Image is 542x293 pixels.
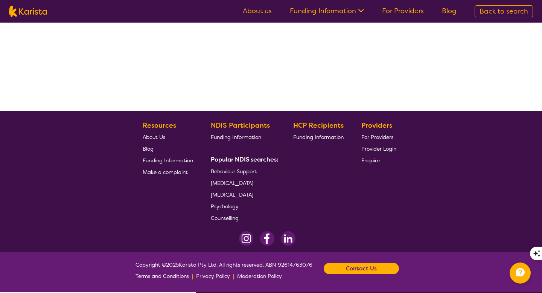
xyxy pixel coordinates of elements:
span: Make a complaint [143,169,188,175]
span: Blog [143,145,154,152]
img: LinkedIn [281,231,295,246]
a: [MEDICAL_DATA] [211,177,276,189]
span: Privacy Policy [196,273,230,279]
img: Karista logo [9,6,47,17]
a: Enquire [361,154,396,166]
span: About Us [143,134,165,140]
span: [MEDICAL_DATA] [211,191,253,198]
a: Funding Information [290,6,364,15]
span: Enquire [361,157,380,164]
span: [MEDICAL_DATA] [211,180,253,186]
img: Facebook [260,231,275,246]
a: Counselling [211,212,276,224]
b: NDIS Participants [211,121,270,130]
p: | [233,270,234,282]
b: HCP Recipients [293,121,344,130]
a: Blog [143,143,193,154]
span: Funding Information [211,134,261,140]
img: Instagram [239,231,254,246]
span: Behaviour Support [211,168,257,175]
span: Counselling [211,215,239,221]
b: Popular NDIS searches: [211,156,279,163]
a: Back to search [475,5,533,17]
a: For Providers [361,131,396,143]
a: About Us [143,131,193,143]
a: Terms and Conditions [135,270,189,282]
a: Behaviour Support [211,165,276,177]
a: Make a complaint [143,166,193,178]
b: Contact Us [346,263,377,274]
b: Providers [361,121,392,130]
a: Moderation Policy [237,270,282,282]
span: Moderation Policy [237,273,282,279]
span: For Providers [361,134,393,140]
a: Funding Information [143,154,193,166]
a: Provider Login [361,143,396,154]
a: Privacy Policy [196,270,230,282]
b: Resources [143,121,176,130]
span: Funding Information [143,157,193,164]
a: Blog [442,6,457,15]
a: For Providers [382,6,424,15]
button: Channel Menu [510,262,531,284]
a: Funding Information [293,131,344,143]
span: Back to search [480,7,528,16]
a: Psychology [211,200,276,212]
span: Copyright © 2025 Karista Pty Ltd. All rights reserved. ABN 92614763076 [135,259,312,282]
span: Funding Information [293,134,344,140]
span: Terms and Conditions [135,273,189,279]
a: [MEDICAL_DATA] [211,189,276,200]
a: About us [243,6,272,15]
span: Provider Login [361,145,396,152]
a: Funding Information [211,131,276,143]
p: | [192,270,193,282]
span: Psychology [211,203,239,210]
